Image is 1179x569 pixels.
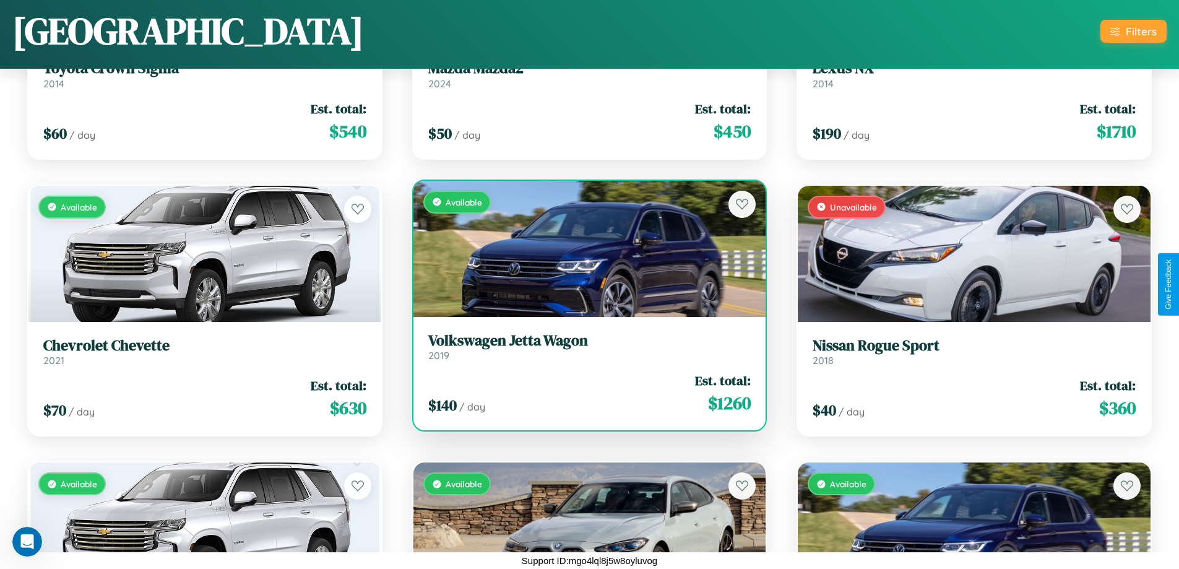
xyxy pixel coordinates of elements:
h3: Toyota Crown Signia [43,59,366,77]
span: 2019 [428,349,449,362]
a: Volkswagen Jetta Wagon2019 [428,332,751,362]
a: Chevrolet Chevette2021 [43,337,366,367]
h1: [GEOGRAPHIC_DATA] [12,6,364,56]
span: Est. total: [695,100,751,118]
span: $ 1260 [708,391,751,415]
span: $ 140 [428,395,457,415]
span: / day [459,401,485,413]
span: / day [844,129,870,141]
span: $ 60 [43,123,67,144]
span: $ 70 [43,400,66,420]
div: Give Feedback [1164,259,1173,310]
span: Est. total: [695,371,751,389]
iframe: Intercom live chat [12,527,42,557]
span: Available [61,202,97,212]
span: $ 450 [714,119,751,144]
span: Est. total: [1080,100,1136,118]
button: Filters [1100,20,1167,43]
a: Mazda Mazda22024 [428,59,751,90]
span: $ 360 [1099,396,1136,420]
div: Filters [1126,25,1157,38]
span: Est. total: [311,376,366,394]
span: Est. total: [311,100,366,118]
span: $ 40 [813,400,836,420]
span: $ 50 [428,123,452,144]
h3: Nissan Rogue Sport [813,337,1136,355]
h3: Volkswagen Jetta Wagon [428,332,751,350]
a: Toyota Crown Signia2014 [43,59,366,90]
h3: Lexus NX [813,59,1136,77]
span: $ 540 [329,119,366,144]
span: / day [69,129,95,141]
span: Available [446,197,482,207]
a: Lexus NX2014 [813,59,1136,90]
h3: Mazda Mazda2 [428,59,751,77]
span: Available [446,479,482,489]
span: Available [830,479,866,489]
span: $ 630 [330,396,366,420]
span: 2024 [428,77,451,90]
span: / day [839,406,865,418]
span: $ 190 [813,123,841,144]
p: Support ID: mgo4lql8j5w8oyluvog [522,552,657,569]
span: 2018 [813,354,834,367]
span: 2014 [43,77,64,90]
span: 2014 [813,77,834,90]
span: / day [69,406,95,418]
span: Est. total: [1080,376,1136,394]
a: Nissan Rogue Sport2018 [813,337,1136,367]
span: Unavailable [830,202,877,212]
span: $ 1710 [1097,119,1136,144]
h3: Chevrolet Chevette [43,337,366,355]
span: / day [454,129,480,141]
span: Available [61,479,97,489]
span: 2021 [43,354,64,367]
